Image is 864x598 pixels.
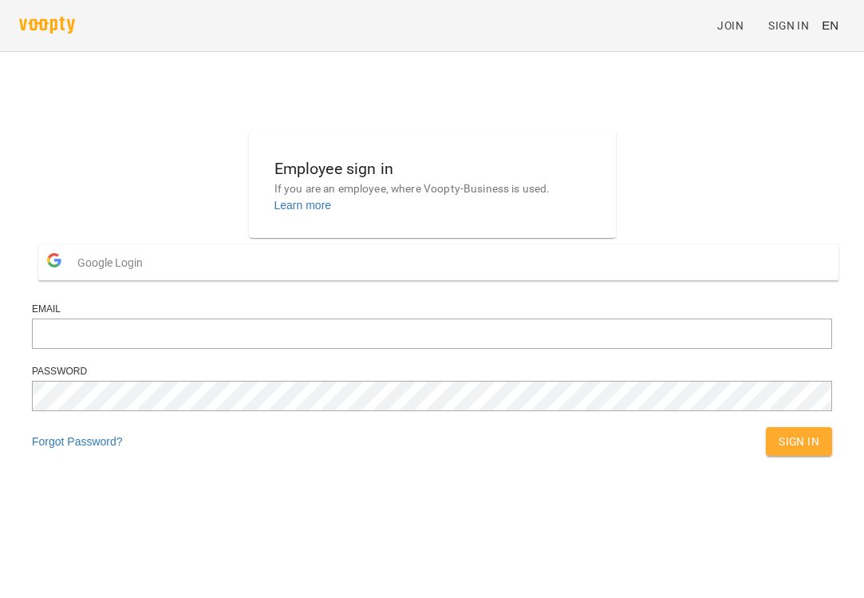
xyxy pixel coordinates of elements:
button: Employee sign inIf you are an employee, where Voopty-Business is used.Learn more [262,144,603,226]
button: Google Login [38,244,838,280]
h6: Employee sign in [274,156,590,181]
span: EN [822,17,838,34]
a: Forgot Password? [32,435,123,448]
p: If you are an employee, where Voopty-Business is used. [274,181,590,197]
div: Email [32,303,832,316]
button: EN [815,10,845,40]
a: Sign In [762,11,815,40]
img: voopty.png [19,17,75,34]
span: Sign In [779,432,819,451]
a: Join [711,11,762,40]
div: Password [32,365,832,378]
span: Join [717,16,744,35]
span: Sign In [768,16,809,35]
button: Sign In [766,427,832,456]
span: Google Login [77,247,151,279]
a: Learn more [274,199,332,212]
